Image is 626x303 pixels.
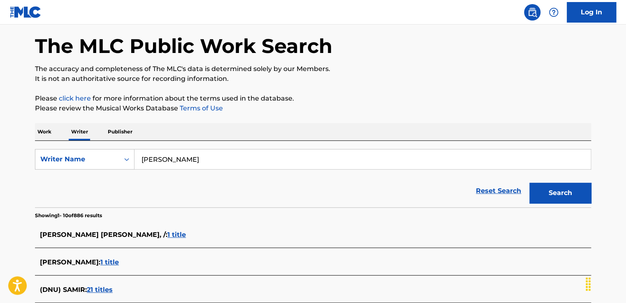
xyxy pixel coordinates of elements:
p: Writer [69,123,90,140]
form: Search Form [35,149,591,207]
span: (DNU) SAMIR : [40,286,87,294]
span: [PERSON_NAME] [PERSON_NAME], / : [40,231,167,239]
div: Writer Name [40,154,114,164]
p: The accuracy and completeness of The MLC's data is determined solely by our Members. [35,64,591,74]
p: Showing 1 - 10 of 886 results [35,212,102,219]
p: Please for more information about the terms used in the database. [35,94,591,103]
p: Please review the Musical Works Database [35,103,591,113]
span: 21 titles [87,286,113,294]
p: Work [35,123,54,140]
a: Terms of Use [178,104,223,112]
img: help [549,7,559,17]
div: Help [545,4,562,21]
a: Reset Search [472,182,525,200]
a: Public Search [524,4,540,21]
img: search [527,7,537,17]
iframe: Chat Widget [585,264,626,303]
h1: The MLC Public Work Search [35,34,332,58]
div: Drag [582,272,595,296]
img: MLC Logo [10,6,42,18]
p: Publisher [105,123,135,140]
button: Search [529,183,591,203]
p: It is not an authoritative source for recording information. [35,74,591,84]
span: 1 title [100,258,119,266]
a: Log In [567,2,616,23]
a: click here [59,94,91,102]
span: [PERSON_NAME] : [40,258,100,266]
span: 1 title [167,231,186,239]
